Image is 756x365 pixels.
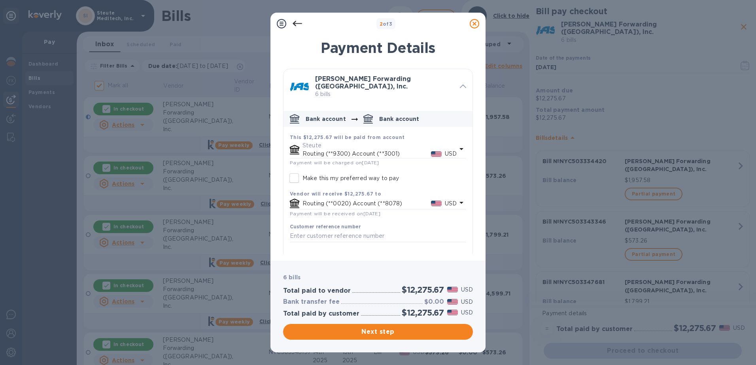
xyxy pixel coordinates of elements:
[302,174,399,182] p: Make this my preferred way to pay
[445,150,457,158] p: USD
[289,327,467,337] span: Next step
[283,40,473,56] h1: Payment Details
[283,324,473,340] button: Next step
[431,151,442,157] img: USD
[302,150,431,158] p: Routing (**9300) Account (**3001)
[447,310,458,315] img: USD
[424,298,444,306] h3: $0.00
[402,308,444,318] h2: $12,275.67
[290,211,380,216] span: Payment will be received on [DATE]
[302,141,457,150] p: Steute
[290,160,379,166] span: Payment will be charged on [DATE]
[402,285,444,295] h2: $12,275.67
[283,69,472,105] div: [PERSON_NAME] Forwarding ([GEOGRAPHIC_DATA]), Inc. 6 bills
[283,108,472,258] div: default-method
[302,199,431,208] p: Routing (**0020) Account (**8078)
[380,21,383,27] span: 2
[380,21,393,27] b: of 3
[283,274,301,280] b: 6 bills
[447,287,458,292] img: USD
[461,309,473,317] p: USD
[283,287,351,295] h3: Total paid to vendor
[290,134,404,140] b: This $12,275.67 will be paid from account
[431,201,442,206] img: USD
[283,298,340,306] h3: Bank transfer fee
[445,199,457,208] p: USD
[306,115,346,123] p: Bank account
[315,75,411,90] b: [PERSON_NAME] Forwarding ([GEOGRAPHIC_DATA]), Inc.
[447,299,458,305] img: USD
[290,230,466,242] input: Enter customer reference number
[290,191,381,197] b: Vendor will receive $12,275.67 to
[290,224,361,229] label: Customer reference number
[461,298,473,306] p: USD
[315,90,454,98] p: 6 bills
[283,310,359,318] h3: Total paid by customer
[379,115,420,123] p: Bank account
[461,286,473,294] p: USD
